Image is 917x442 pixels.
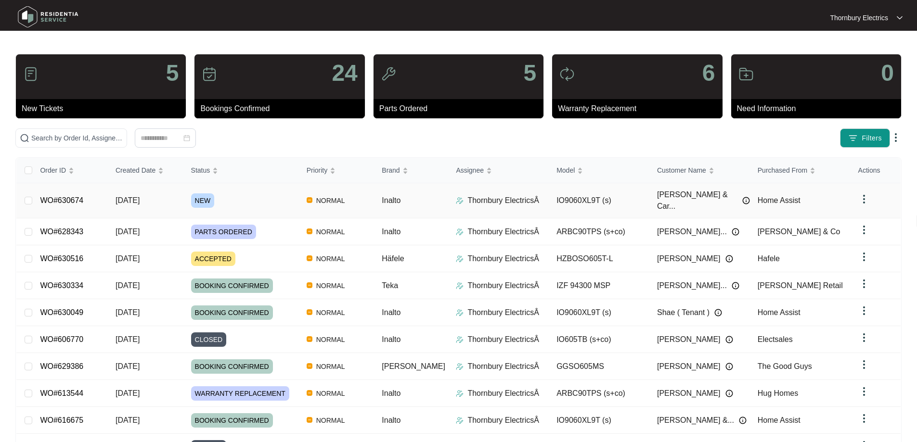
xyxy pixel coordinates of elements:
span: Inalto [382,227,400,236]
a: WO#628343 [40,227,83,236]
a: WO#630516 [40,254,83,263]
p: Bookings Confirmed [200,103,364,114]
span: Created Date [116,165,155,176]
td: IO9060XL9T (s) [549,299,649,326]
td: IO9060XL9T (s) [549,407,649,434]
img: Info icon [725,336,733,343]
img: icon [23,66,39,82]
span: BOOKING CONFIRMED [191,305,273,320]
p: Thornbury ElectricsÂ [467,280,539,291]
span: NORMAL [312,280,349,291]
img: icon [559,66,575,82]
span: [DATE] [116,416,140,424]
th: Actions [851,158,901,183]
span: CLOSED [191,332,227,347]
span: [DATE] [116,389,140,397]
p: Thornbury ElectricsÂ [467,307,539,318]
input: Search by Order Id, Assignee Name, Customer Name, Brand and Model [31,133,123,143]
span: Inalto [382,416,400,424]
img: icon [202,66,217,82]
img: dropdown arrow [858,413,870,424]
p: New Tickets [22,103,186,114]
p: Thornbury ElectricsÂ [467,361,539,372]
span: NORMAL [312,334,349,345]
span: Home Assist [758,308,801,316]
th: Priority [299,158,375,183]
span: [DATE] [116,254,140,263]
th: Model [549,158,649,183]
span: [PERSON_NAME] & Car... [657,189,737,212]
p: Thornbury ElectricsÂ [467,195,539,206]
span: [PERSON_NAME] [657,361,721,372]
p: Thornbury ElectricsÂ [467,334,539,345]
span: Priority [307,165,328,176]
a: WO#613544 [40,389,83,397]
img: Assigner Icon [456,390,464,397]
a: WO#629386 [40,362,83,370]
p: 5 [523,62,536,85]
span: NORMAL [312,226,349,238]
span: [PERSON_NAME] [657,334,721,345]
img: Info icon [725,390,733,397]
p: 24 [332,62,357,85]
img: Info icon [714,309,722,316]
img: Assigner Icon [456,228,464,236]
a: WO#606770 [40,335,83,343]
span: Inalto [382,389,400,397]
span: Inalto [382,308,400,316]
img: Assigner Icon [456,282,464,290]
img: Info icon [725,255,733,263]
img: dropdown arrow [858,224,870,236]
th: Status [183,158,299,183]
span: Hug Homes [758,389,798,397]
p: 5 [166,62,179,85]
img: dropdown arrow [858,386,870,397]
p: Thornbury ElectricsÂ [467,226,539,238]
span: Home Assist [758,416,801,424]
img: search-icon [20,133,29,143]
p: Parts Ordered [379,103,543,114]
img: Vercel Logo [307,390,312,396]
span: [PERSON_NAME] [382,362,445,370]
span: [PERSON_NAME]... [657,280,727,291]
span: BOOKING CONFIRMED [191,278,273,293]
span: [PERSON_NAME] [657,253,721,265]
p: Thornbury ElectricsÂ [467,415,539,426]
img: dropdown arrow [897,15,903,20]
span: [PERSON_NAME] Retail [758,281,843,290]
p: Warranty Replacement [558,103,722,114]
span: NORMAL [312,253,349,265]
span: The Good Guys [758,362,812,370]
span: Inalto [382,335,400,343]
span: Purchased From [758,165,807,176]
p: 6 [702,62,715,85]
span: Electsales [758,335,793,343]
img: dropdown arrow [858,251,870,263]
td: IO9060XL9T (s) [549,183,649,218]
img: Vercel Logo [307,255,312,261]
span: BOOKING CONFIRMED [191,413,273,428]
span: [DATE] [116,196,140,204]
td: ARBC90TPS (s+co) [549,218,649,245]
img: Vercel Logo [307,228,312,234]
span: Filters [862,133,882,143]
td: IZF 94300 MSP [549,272,649,299]
span: Häfele [382,254,404,263]
span: NORMAL [312,361,349,372]
span: NORMAL [312,195,349,206]
span: [PERSON_NAME] & Co [758,227,840,236]
span: [DATE] [116,281,140,290]
img: Assigner Icon [456,197,464,204]
img: Assigner Icon [456,417,464,424]
img: dropdown arrow [858,305,870,316]
img: Info icon [732,282,739,290]
img: Assigner Icon [456,255,464,263]
span: PARTS ORDERED [191,225,256,239]
th: Purchased From [750,158,851,183]
span: NORMAL [312,307,349,318]
td: HZBOSO605T-L [549,245,649,272]
img: Vercel Logo [307,282,312,288]
td: IO605TB (s+co) [549,326,649,353]
p: 0 [881,62,894,85]
span: [PERSON_NAME] &... [657,415,734,426]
